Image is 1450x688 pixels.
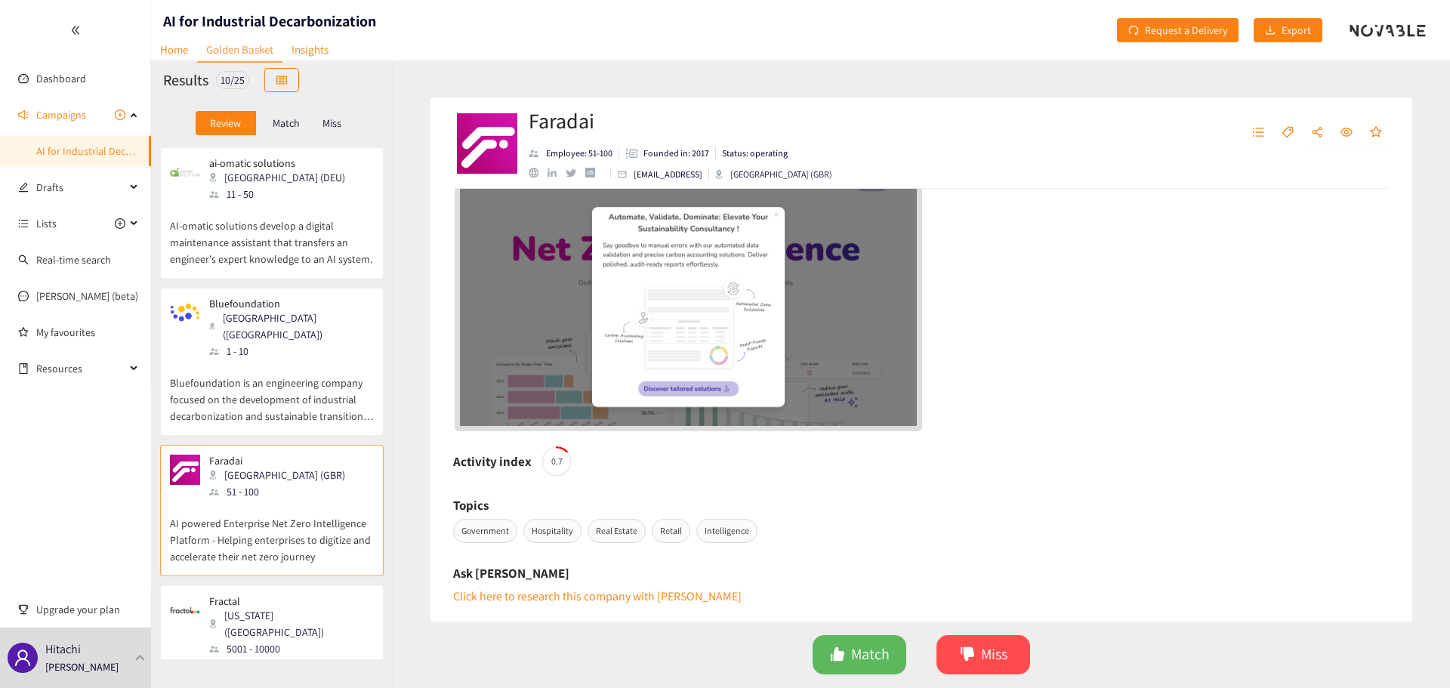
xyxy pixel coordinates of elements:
button: table [264,68,299,92]
span: sound [18,110,29,120]
button: eye [1333,121,1360,145]
span: user [14,649,32,667]
p: Status: operating [722,147,788,160]
span: eye [1340,126,1353,140]
span: plus-circle [115,110,125,120]
div: 5001 - 10000 [209,640,372,657]
h1: AI for Industrial Decarbonization [163,11,376,32]
iframe: Chat Widget [1374,615,1450,688]
span: dislike [960,646,975,664]
div: [GEOGRAPHIC_DATA] (GBR) [715,168,832,181]
a: website [460,168,917,425]
img: Snapshot of the company's website [170,157,200,187]
span: tag [1282,126,1294,140]
p: Miss [322,117,341,129]
a: [PERSON_NAME] (beta) [36,289,138,303]
div: 51 - 100 [209,483,354,500]
div: [US_STATE] ([GEOGRAPHIC_DATA]) [209,607,372,640]
p: Review [210,117,241,129]
p: Fractal [209,595,363,607]
span: Intelligence [696,519,757,543]
button: share-alt [1303,121,1331,145]
p: Employee: 51-100 [546,147,612,160]
span: unordered-list [18,218,29,229]
p: ai-omatic solutions [209,157,345,169]
h6: Activity index [453,450,532,473]
button: tag [1274,121,1301,145]
p: Bluefoundation is an engineering company focused on the development of industrial decarbonization... [170,359,374,424]
h2: Faradai [529,106,832,136]
span: Match [851,643,890,666]
div: [GEOGRAPHIC_DATA] (GBR) [209,467,354,483]
a: My favourites [36,317,139,347]
a: Home [151,38,197,61]
a: website [529,168,548,177]
span: Retail [652,519,690,543]
span: Resources [36,353,125,384]
div: 10 / 25 [216,71,249,89]
span: redo [1128,25,1139,37]
a: AI for Industrial Decarbonization [36,144,183,158]
p: [PERSON_NAME] [45,659,119,675]
span: edit [18,182,29,193]
span: Miss [981,643,1007,666]
div: 11 - 50 [209,186,354,202]
div: [GEOGRAPHIC_DATA] ([GEOGRAPHIC_DATA]) [209,310,372,343]
span: Request a Delivery [1145,22,1227,39]
button: downloadExport [1254,18,1322,42]
span: double-left [70,25,81,35]
span: Upgrade your plan [36,594,139,625]
a: Insights [282,38,338,61]
div: [GEOGRAPHIC_DATA] (DEU) [209,169,354,186]
p: Founded in: 2017 [643,147,709,160]
p: Bluefoundation [209,298,363,310]
span: book [18,363,29,374]
p: Faradai [209,455,345,467]
a: Golden Basket [197,38,282,63]
span: download [1265,25,1276,37]
h6: Topics [453,494,489,517]
img: Snapshot of the company's website [170,298,200,328]
span: star [1370,126,1382,140]
button: dislikeMiss [936,635,1030,674]
img: Snapshot of the company's website [170,595,200,625]
a: Click here to research this company with [PERSON_NAME] [453,588,742,604]
a: Real-time search [36,253,111,267]
span: trophy [18,604,29,615]
a: crunchbase [585,168,604,177]
span: share-alt [1311,126,1323,140]
a: Dashboard [36,72,86,85]
span: like [830,646,845,664]
a: linkedin [548,168,566,177]
img: Snapshot of the company's website [170,455,200,485]
span: Hospitality [523,519,582,543]
span: unordered-list [1252,126,1264,140]
span: table [276,75,287,87]
span: plus-circle [115,218,125,229]
div: チャットウィジェット [1374,615,1450,688]
span: Real Estate [588,519,646,543]
li: Employees [529,147,619,160]
a: twitter [566,169,585,177]
p: AI powered Enterprise Net Zero Intelligence Platform - Helping enterprises to digitize and accele... [170,500,374,565]
img: Snapshot of the Company's website [460,168,917,425]
span: Export [1282,22,1311,39]
p: Match [273,117,300,129]
p: AI-omatic solutions develop a digital maintenance assistant that transfers an engineer's expert k... [170,202,374,267]
div: 1 - 10 [209,343,372,359]
p: Hitachi [45,640,81,659]
img: Company Logo [457,113,517,174]
span: 0.7 [541,457,572,466]
h6: Ask [PERSON_NAME] [453,562,569,585]
li: Founded in year [619,147,716,160]
button: likeMatch [813,635,906,674]
button: redoRequest a Delivery [1117,18,1239,42]
button: star [1362,121,1390,145]
span: Government [453,519,517,543]
button: unordered-list [1245,121,1272,145]
span: Drafts [36,172,125,202]
span: Lists [36,208,57,239]
p: [EMAIL_ADDRESS] [634,168,702,181]
li: Status [716,147,788,160]
span: Campaigns [36,100,86,130]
